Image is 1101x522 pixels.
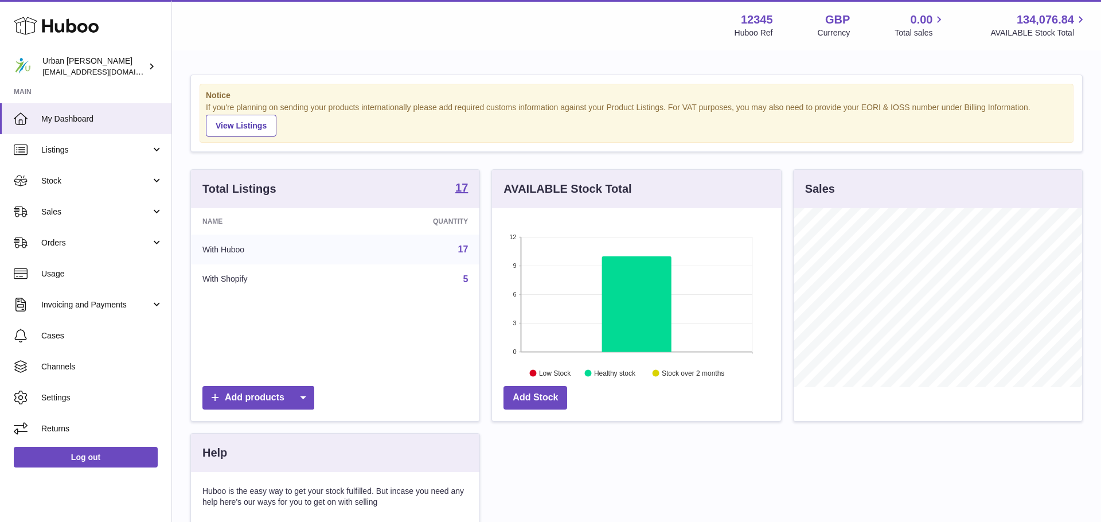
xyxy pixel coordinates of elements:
text: 3 [513,320,517,326]
span: Usage [41,268,163,279]
text: 12 [510,233,517,240]
text: 9 [513,262,517,269]
text: Stock over 2 months [662,369,724,377]
span: Sales [41,207,151,217]
a: Add Stock [503,386,567,410]
a: Add products [202,386,314,410]
a: Log out [14,447,158,468]
span: Channels [41,361,163,372]
div: Currency [818,28,850,38]
h3: AVAILABLE Stock Total [503,181,631,197]
h3: Sales [805,181,835,197]
span: Listings [41,145,151,155]
span: Returns [41,423,163,434]
strong: 17 [455,182,468,193]
strong: GBP [825,12,850,28]
a: 17 [455,182,468,196]
span: My Dashboard [41,114,163,124]
h3: Help [202,445,227,461]
span: Cases [41,330,163,341]
div: Huboo Ref [735,28,773,38]
td: With Shopify [191,264,346,294]
img: orders@urbanpoling.com [14,58,31,75]
th: Quantity [346,208,479,235]
span: Orders [41,237,151,248]
a: 0.00 Total sales [895,12,946,38]
span: Total sales [895,28,946,38]
text: 0 [513,348,517,355]
span: [EMAIL_ADDRESS][DOMAIN_NAME] [42,67,169,76]
td: With Huboo [191,235,346,264]
th: Name [191,208,346,235]
span: AVAILABLE Stock Total [990,28,1087,38]
a: View Listings [206,115,276,137]
a: 5 [463,274,468,284]
span: 134,076.84 [1017,12,1074,28]
strong: Notice [206,90,1067,101]
text: 6 [513,291,517,298]
div: If you're planning on sending your products internationally please add required customs informati... [206,102,1067,137]
a: 134,076.84 AVAILABLE Stock Total [990,12,1087,38]
p: Huboo is the easy way to get your stock fulfilled. But incase you need any help here's our ways f... [202,486,468,508]
h3: Total Listings [202,181,276,197]
a: 17 [458,244,468,254]
strong: 12345 [741,12,773,28]
div: Urban [PERSON_NAME] [42,56,146,77]
span: Stock [41,176,151,186]
span: 0.00 [911,12,933,28]
text: Healthy stock [594,369,636,377]
span: Invoicing and Payments [41,299,151,310]
text: Low Stock [539,369,571,377]
span: Settings [41,392,163,403]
